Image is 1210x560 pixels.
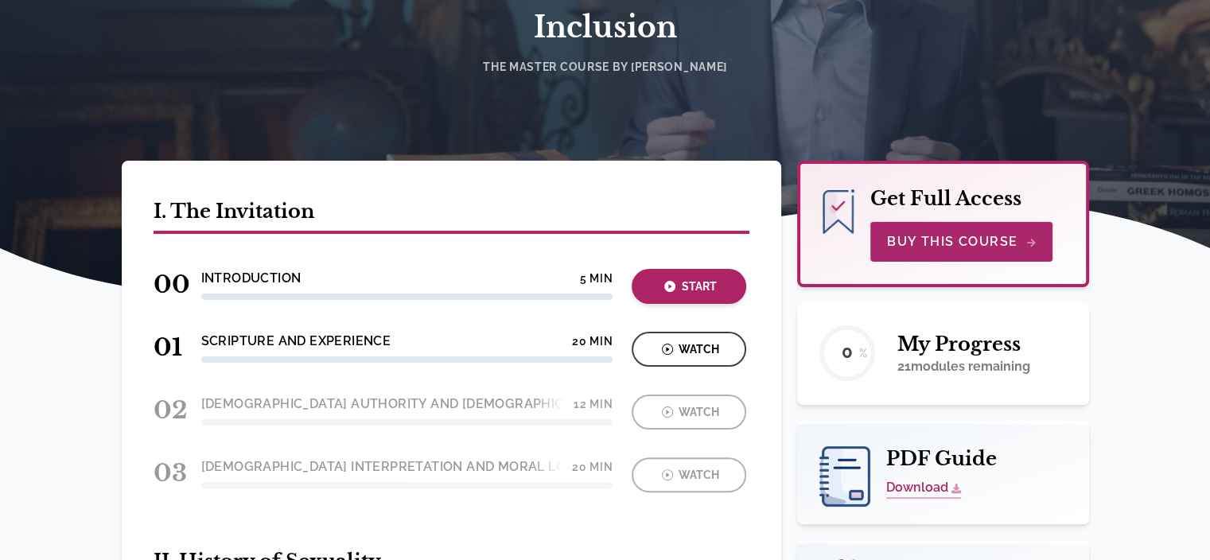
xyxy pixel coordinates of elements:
[632,269,746,304] button: Start
[632,332,746,367] button: Watch
[870,221,1052,262] button: Buy This Course
[572,335,613,348] h4: 20 min
[201,332,391,351] h4: Scripture and Experience
[201,269,302,288] h4: Introduction
[870,186,1021,212] h2: Get Full Access
[887,232,1036,251] span: Buy This Course
[823,189,854,234] img: bookmark-icon.png
[154,199,750,234] h2: I. The Invitation
[842,341,853,362] text: 0
[897,332,1030,357] h2: My Progress
[427,59,784,75] h4: The Master Course by [PERSON_NAME]
[154,332,182,362] span: 01
[154,270,182,299] span: 00
[819,446,1066,472] h2: PDF Guide
[636,278,741,296] div: Start
[897,357,1030,376] p: 21 modules remaining
[636,340,741,359] div: Watch
[886,478,961,499] a: Download
[580,272,613,285] h4: 5 min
